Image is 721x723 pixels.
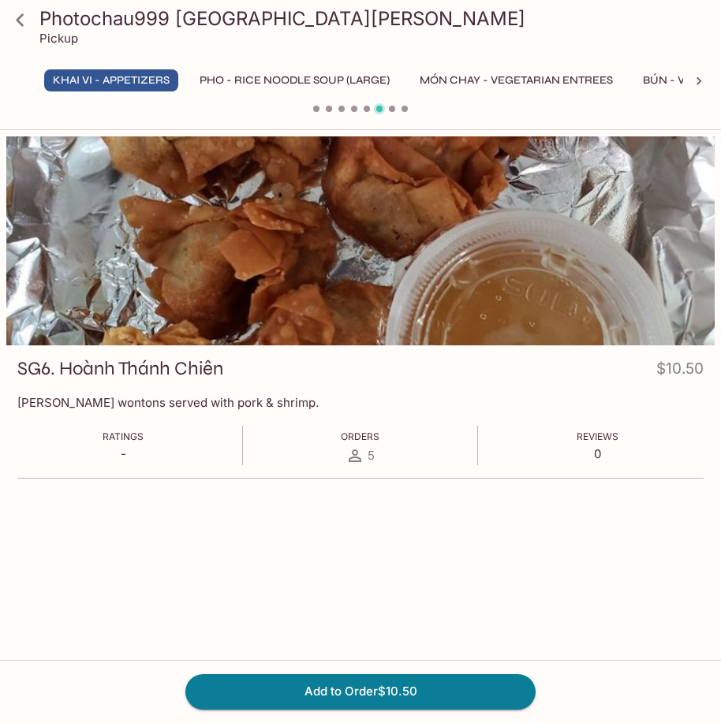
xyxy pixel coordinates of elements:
[577,430,618,442] span: Reviews
[103,430,144,442] span: Ratings
[39,6,708,31] h3: Photochau999 [GEOGRAPHIC_DATA][PERSON_NAME]
[44,69,178,91] button: Khai Vi - Appetizers
[191,69,398,91] button: Pho - Rice Noodle Soup (Large)
[103,446,144,461] p: -
[411,69,622,91] button: MÓN CHAY - Vegetarian Entrees
[577,446,618,461] p: 0
[185,674,536,709] button: Add to Order$10.50
[17,395,704,410] p: [PERSON_NAME] wontons served with pork & shrimp.
[39,31,78,46] p: Pickup
[368,448,375,463] span: 5
[341,430,379,442] span: Orders
[656,356,704,387] h4: $10.50
[17,356,223,381] h3: SG6. Hoành Thánh Chiên
[6,136,715,345] div: SG6. Hoành Thánh Chiên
